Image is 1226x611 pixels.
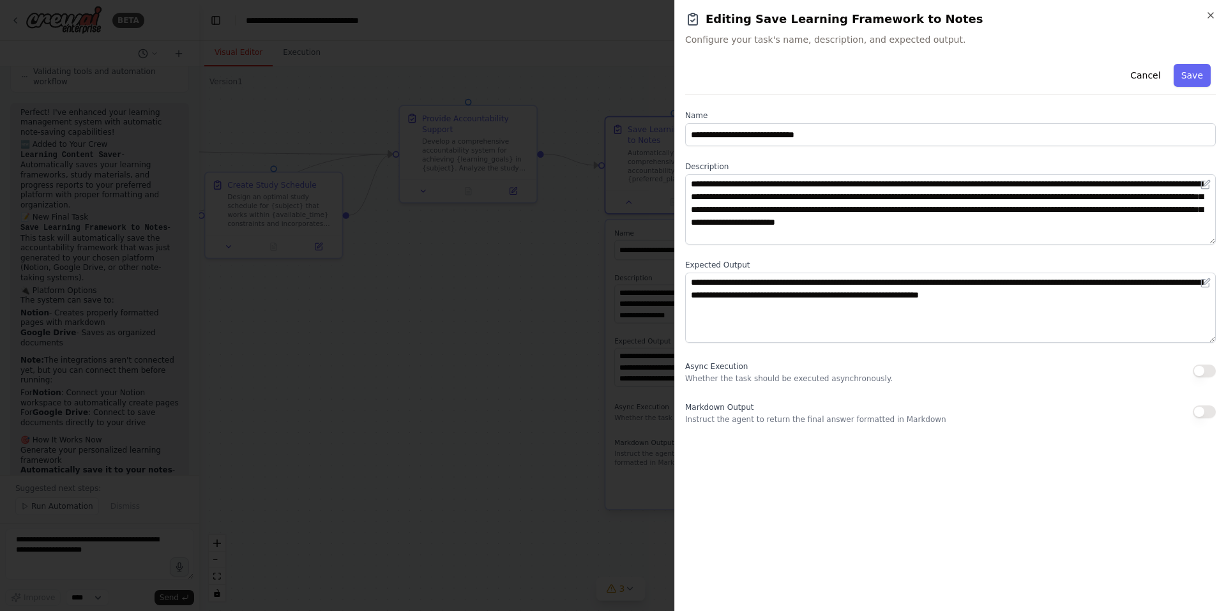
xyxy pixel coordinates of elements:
[685,362,748,371] span: Async Execution
[685,414,946,425] p: Instruct the agent to return the final answer formatted in Markdown
[685,403,753,412] span: Markdown Output
[685,260,1216,270] label: Expected Output
[685,373,893,384] p: Whether the task should be executed asynchronously.
[1123,64,1168,87] button: Cancel
[1198,275,1213,290] button: Open in editor
[1198,177,1213,192] button: Open in editor
[685,10,1216,28] h2: Editing Save Learning Framework to Notes
[1174,64,1211,87] button: Save
[685,110,1216,121] label: Name
[685,162,1216,172] label: Description
[685,33,1216,46] span: Configure your task's name, description, and expected output.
